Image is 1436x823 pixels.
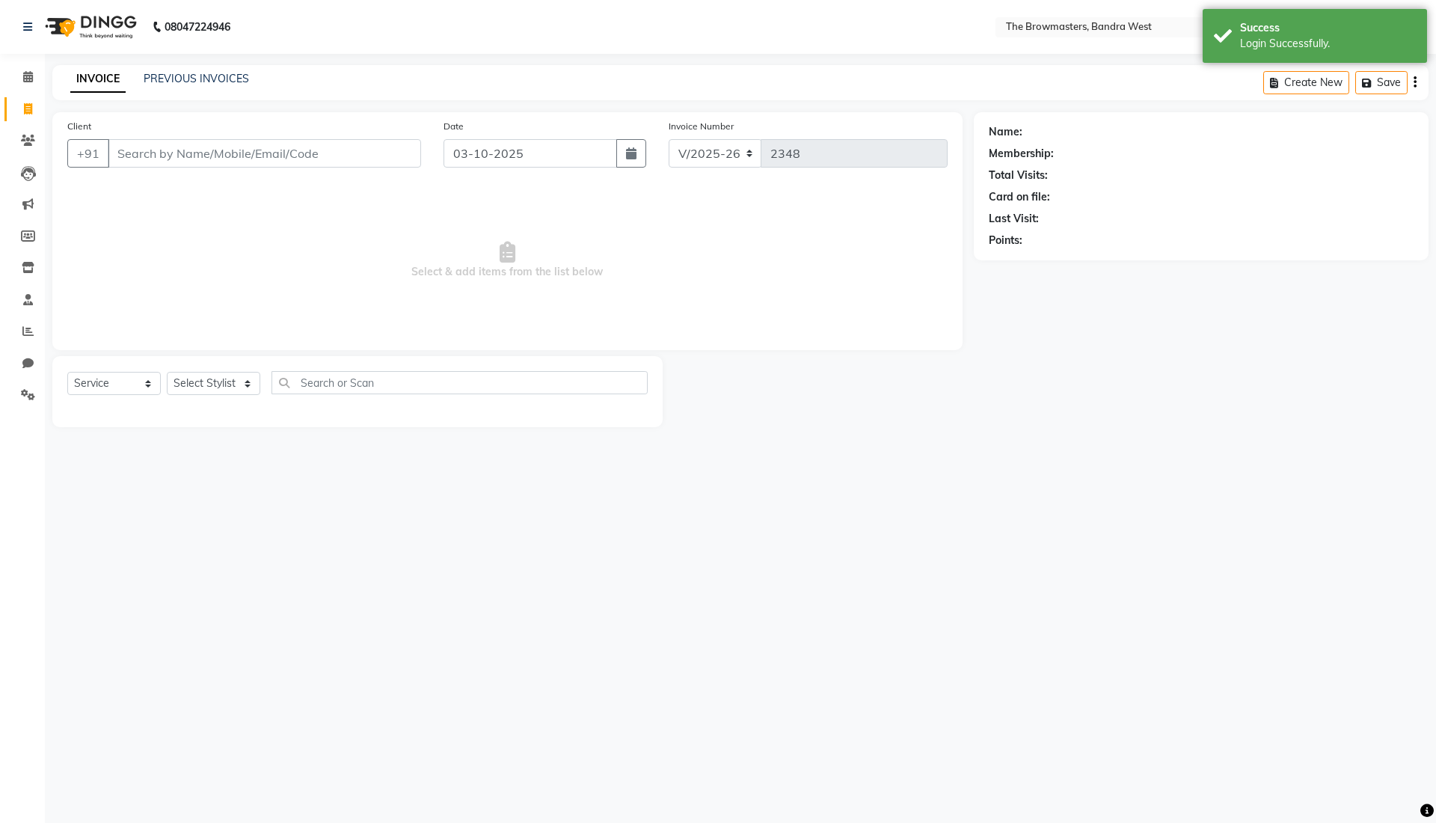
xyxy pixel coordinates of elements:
[70,66,126,93] a: INVOICE
[444,120,464,133] label: Date
[989,211,1039,227] div: Last Visit:
[989,124,1022,140] div: Name:
[1355,71,1408,94] button: Save
[989,146,1054,162] div: Membership:
[67,139,109,168] button: +91
[989,233,1022,248] div: Points:
[669,120,734,133] label: Invoice Number
[989,168,1048,183] div: Total Visits:
[989,189,1050,205] div: Card on file:
[38,6,141,48] img: logo
[1240,20,1416,36] div: Success
[1263,71,1349,94] button: Create New
[271,371,648,394] input: Search or Scan
[144,72,249,85] a: PREVIOUS INVOICES
[108,139,421,168] input: Search by Name/Mobile/Email/Code
[67,186,948,335] span: Select & add items from the list below
[165,6,230,48] b: 08047224946
[1240,36,1416,52] div: Login Successfully.
[67,120,91,133] label: Client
